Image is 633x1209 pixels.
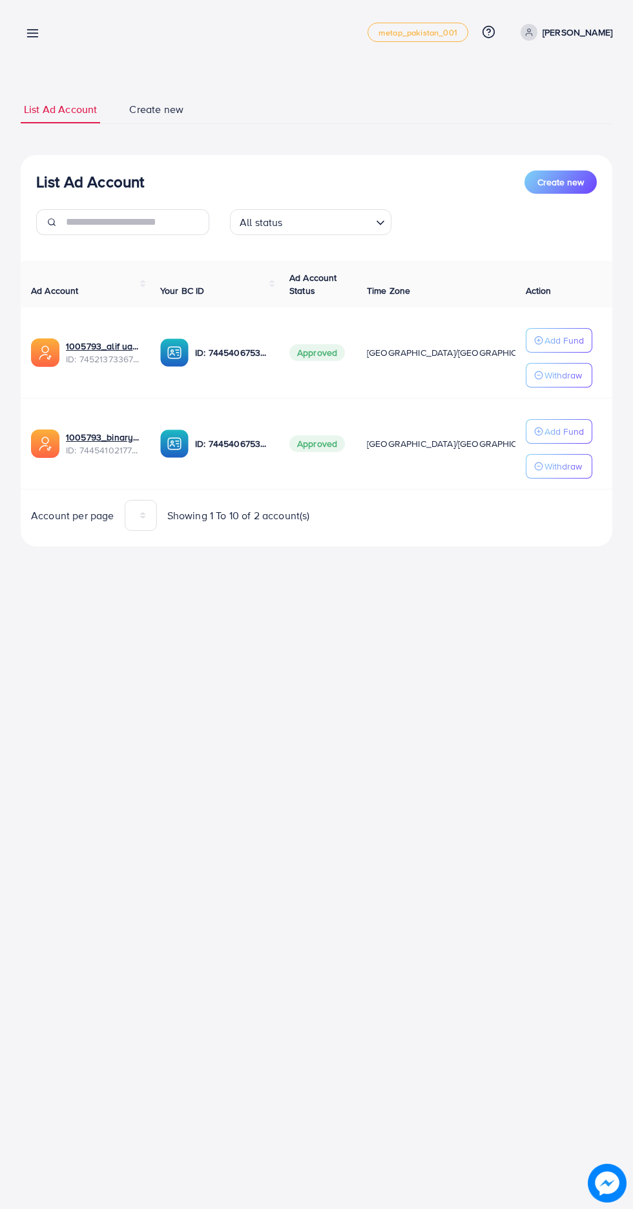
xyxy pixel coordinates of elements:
[31,284,79,297] span: Ad Account
[545,424,584,439] p: Add Fund
[66,353,140,366] span: ID: 7452137336751783937
[66,340,140,353] a: 1005793_alif uae_1735085948322
[195,345,269,360] p: ID: 7445406753275019281
[237,213,285,232] span: All status
[526,454,592,479] button: Withdraw
[66,431,140,444] a: 1005793_binary ad account 1_1733519668386
[545,333,584,348] p: Add Fund
[230,209,391,235] div: Search for option
[31,429,59,458] img: ic-ads-acc.e4c84228.svg
[545,367,582,383] p: Withdraw
[367,437,546,450] span: [GEOGRAPHIC_DATA]/[GEOGRAPHIC_DATA]
[379,28,457,37] span: metap_pakistan_001
[160,429,189,458] img: ic-ba-acc.ded83a64.svg
[524,170,597,194] button: Create new
[515,24,612,41] a: [PERSON_NAME]
[160,284,205,297] span: Your BC ID
[289,344,345,361] span: Approved
[129,102,183,117] span: Create new
[543,25,612,40] p: [PERSON_NAME]
[289,271,337,297] span: Ad Account Status
[66,340,140,366] div: <span class='underline'>1005793_alif uae_1735085948322</span></br>7452137336751783937
[24,102,97,117] span: List Ad Account
[31,508,114,523] span: Account per page
[526,419,592,444] button: Add Fund
[526,328,592,353] button: Add Fund
[31,338,59,367] img: ic-ads-acc.e4c84228.svg
[289,435,345,452] span: Approved
[287,211,371,232] input: Search for option
[66,431,140,457] div: <span class='underline'>1005793_binary ad account 1_1733519668386</span></br>7445410217736732673
[167,508,310,523] span: Showing 1 To 10 of 2 account(s)
[36,172,144,191] h3: List Ad Account
[160,338,189,367] img: ic-ba-acc.ded83a64.svg
[545,459,582,474] p: Withdraw
[367,284,410,297] span: Time Zone
[195,436,269,451] p: ID: 7445406753275019281
[537,176,584,189] span: Create new
[526,363,592,387] button: Withdraw
[526,284,552,297] span: Action
[66,444,140,457] span: ID: 7445410217736732673
[588,1164,627,1203] img: image
[367,346,546,359] span: [GEOGRAPHIC_DATA]/[GEOGRAPHIC_DATA]
[368,23,468,42] a: metap_pakistan_001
